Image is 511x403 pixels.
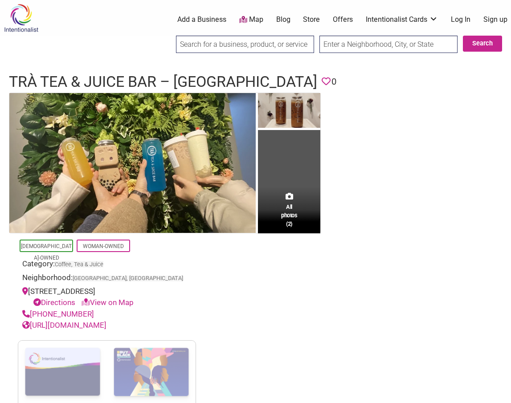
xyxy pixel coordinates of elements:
span: [GEOGRAPHIC_DATA], [GEOGRAPHIC_DATA] [73,276,183,281]
h1: TRÀ Tea & Juice Bar – [GEOGRAPHIC_DATA] [9,71,317,93]
a: View on Map [82,298,134,307]
a: [DEMOGRAPHIC_DATA]-Owned [21,243,72,261]
a: Offers [333,15,353,24]
span: 0 [331,75,336,89]
a: Intentionalist Cards [366,15,438,24]
a: Coffee, Tea & Juice [55,261,103,268]
div: Category: [22,258,192,272]
a: Blog [276,15,290,24]
span: All photos (2) [281,203,297,228]
a: Sign up [483,15,507,24]
div: [STREET_ADDRESS] [22,286,192,309]
div: Neighborhood: [22,272,192,286]
a: [PHONE_NUMBER] [22,309,94,318]
a: Map [239,15,263,25]
button: Search [463,36,502,52]
a: Store [303,15,320,24]
a: [URL][DOMAIN_NAME] [22,321,106,330]
a: Log In [451,15,470,24]
a: Directions [33,298,75,307]
a: Woman-Owned [83,243,124,249]
a: Add a Business [177,15,226,24]
img: TRÀ Tea & Juice Bar Bellevue [9,93,256,233]
input: Enter a Neighborhood, City, or State [319,36,458,53]
input: Search for a business, product, or service [176,36,314,53]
